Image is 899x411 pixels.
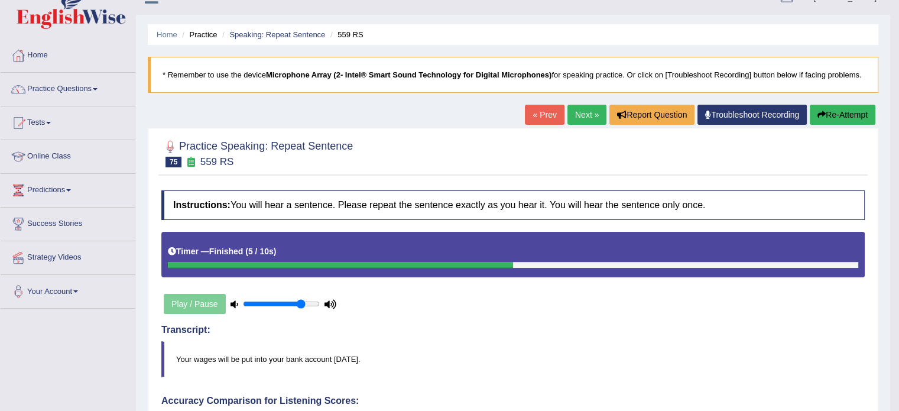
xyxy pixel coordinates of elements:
a: Strategy Videos [1,241,135,271]
blockquote: Your wages will be put into your bank account [DATE]. [161,341,865,377]
li: 559 RS [327,29,364,40]
b: 5 / 10s [248,247,274,256]
button: Report Question [609,105,694,125]
small: Exam occurring question [184,157,197,168]
li: Practice [179,29,217,40]
b: Finished [209,247,244,256]
h4: Accuracy Comparison for Listening Scores: [161,396,865,406]
h2: Practice Speaking: Repeat Sentence [161,138,353,167]
a: Success Stories [1,208,135,237]
a: Troubleshoot Recording [697,105,807,125]
a: Your Account [1,275,135,305]
b: Microphone Array (2- Intel® Smart Sound Technology for Digital Microphones) [266,70,551,79]
h4: Transcript: [161,325,865,335]
a: Home [157,30,177,39]
a: Online Class [1,140,135,170]
a: Tests [1,106,135,136]
a: Predictions [1,174,135,203]
small: 559 RS [200,156,234,167]
a: « Prev [525,105,564,125]
button: Re-Attempt [810,105,875,125]
span: 75 [165,157,181,167]
b: ( [245,247,248,256]
a: Home [1,39,135,69]
blockquote: * Remember to use the device for speaking practice. Or click on [Troubleshoot Recording] button b... [148,57,878,93]
b: ) [274,247,277,256]
h4: You will hear a sentence. Please repeat the sentence exactly as you hear it. You will hear the se... [161,190,865,220]
b: Instructions: [173,200,231,210]
a: Practice Questions [1,73,135,102]
a: Speaking: Repeat Sentence [229,30,325,39]
h5: Timer — [168,247,276,256]
a: Next » [567,105,606,125]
